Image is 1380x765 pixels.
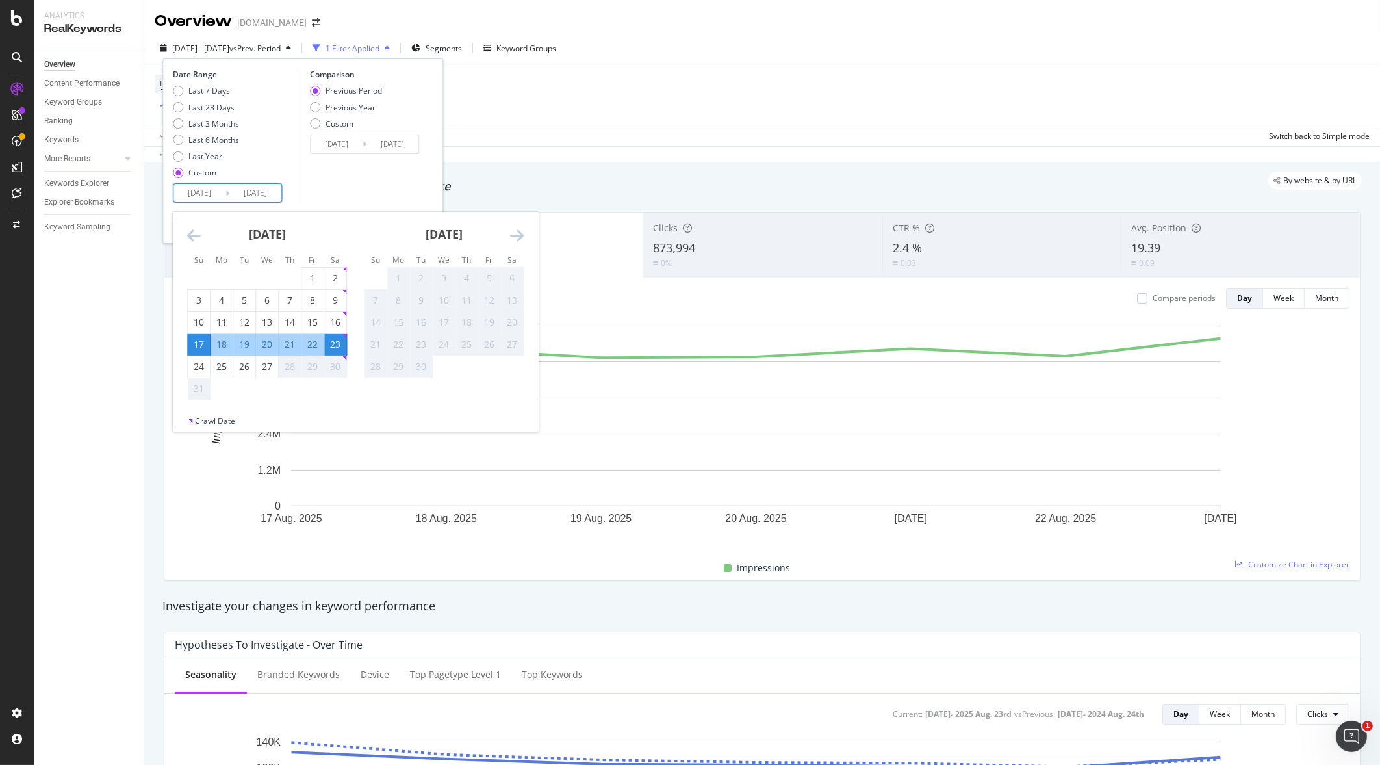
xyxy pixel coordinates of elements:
td: Choose Sunday, August 24, 2025 as your check-in date. It’s available. [188,356,211,378]
span: 873,994 [653,240,695,255]
td: Choose Thursday, August 14, 2025 as your check-in date. It’s available. [279,311,301,333]
button: Switch back to Simple mode [1264,125,1370,146]
div: [DOMAIN_NAME] [237,16,307,29]
td: Not available. Sunday, September 7, 2025 [364,289,387,311]
div: Crawl Date [195,415,235,426]
td: Not available. Thursday, September 11, 2025 [455,289,478,311]
div: 26 [478,338,500,351]
small: Th [285,254,294,265]
div: Keywords [44,133,79,147]
input: Start Date [173,184,225,202]
span: Customize Chart in Explorer [1248,559,1349,570]
div: 30 [324,360,346,373]
small: We [261,254,273,265]
td: Choose Tuesday, August 12, 2025 as your check-in date. It’s available. [233,311,256,333]
div: Investigate your changes in keyword performance [162,598,1362,615]
text: 22 Aug. 2025 [1035,513,1096,524]
td: Selected as start date. Sunday, August 17, 2025 [188,333,211,356]
div: Current: [893,708,923,720]
div: Keywords Explorer [44,177,109,190]
div: 5 [478,272,500,285]
a: Keywords [44,133,134,147]
div: Overview [155,10,232,32]
span: Avg. Position [1131,222,1186,234]
span: 19.39 [1131,240,1160,255]
div: 1 [301,272,324,285]
small: Fr [309,254,316,265]
div: 25 [455,338,478,351]
div: Last 7 Days [188,85,230,96]
button: Add Filter [155,99,207,114]
input: End Date [229,184,281,202]
div: 2 [324,272,346,285]
td: Choose Friday, August 1, 2025 as your check-in date. It’s available. [301,267,324,289]
div: 3 [188,294,210,307]
div: 13 [501,294,523,307]
span: Segments [426,43,462,54]
td: Not available. Sunday, September 14, 2025 [364,311,387,333]
small: We [438,254,450,265]
div: 16 [410,316,432,329]
button: Day [1226,288,1263,309]
div: Keyword Groups [496,43,556,54]
div: Content Performance [44,77,120,90]
div: 13 [256,316,278,329]
td: Choose Sunday, August 10, 2025 as your check-in date. It’s available. [188,311,211,333]
td: Not available. Saturday, September 27, 2025 [501,333,524,356]
div: 22 [387,338,409,351]
div: Last 7 Days [173,85,239,96]
span: CTR % [893,222,920,234]
iframe: Intercom live chat [1336,721,1367,752]
div: Last 3 Months [173,118,239,129]
div: 29 [301,360,324,373]
div: 1 [387,272,409,285]
text: [DATE] [895,513,927,524]
div: 4 [211,294,233,307]
div: 18 [211,338,233,351]
td: Selected. Monday, August 18, 2025 [211,333,233,356]
div: 20 [501,316,523,329]
span: 2.4 % [893,240,922,255]
span: [DATE] - [DATE] [172,43,229,54]
span: vs Prev. Period [229,43,281,54]
div: 23 [410,338,432,351]
div: 23 [324,338,346,351]
img: Equal [893,261,898,265]
div: Seasonality [185,668,236,681]
div: [DATE] - 2024 Aug. 24th [1058,708,1144,720]
button: Month [1241,704,1286,725]
small: Tu [240,254,249,265]
div: Date Range [173,69,296,80]
a: Keywords Explorer [44,177,134,190]
td: Choose Saturday, August 2, 2025 as your check-in date. It’s available. [324,267,347,289]
a: Explorer Bookmarks [44,196,134,209]
div: Compare periods [1153,292,1216,304]
td: Choose Wednesday, August 27, 2025 as your check-in date. It’s available. [256,356,279,378]
div: Week [1210,708,1230,720]
div: 9 [410,294,432,307]
td: Choose Monday, August 25, 2025 as your check-in date. It’s available. [211,356,233,378]
div: 19 [233,338,255,351]
div: 25 [211,360,233,373]
div: 30 [410,360,432,373]
input: Start Date [311,135,363,153]
div: Branded Keywords [257,668,340,681]
td: Not available. Monday, September 15, 2025 [387,311,410,333]
small: Su [194,254,203,265]
td: Not available. Monday, September 1, 2025 [387,267,410,289]
td: Not available. Monday, September 29, 2025 [387,356,410,378]
div: 17 [188,338,210,351]
small: Fr [485,254,492,265]
div: Last 6 Months [173,135,239,146]
div: Previous Year [310,102,382,113]
td: Not available. Friday, September 5, 2025 [478,267,501,289]
td: Not available. Monday, September 22, 2025 [387,333,410,356]
div: 3 [433,272,455,285]
div: Move backward to switch to the previous month. [187,227,201,244]
div: 10 [433,294,455,307]
td: Not available. Friday, September 12, 2025 [478,289,501,311]
div: Explorer Bookmarks [44,196,114,209]
small: Sa [331,254,340,265]
div: Keyword Sampling [44,220,110,234]
div: 11 [455,294,478,307]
